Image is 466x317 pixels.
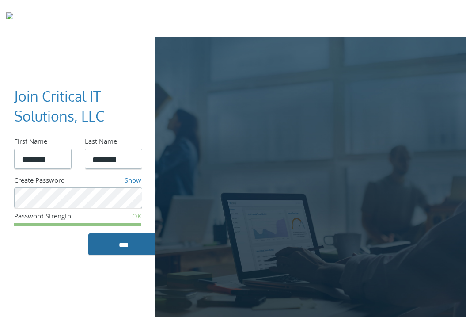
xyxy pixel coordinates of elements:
[14,87,134,126] h3: Join Critical IT Solutions, LLC
[6,9,13,27] img: todyl-logo-dark.svg
[14,137,71,149] div: First Name
[125,176,141,187] a: Show
[99,212,141,223] div: OK
[14,212,99,223] div: Password Strength
[14,176,92,187] div: Create Password
[85,137,141,149] div: Last Name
